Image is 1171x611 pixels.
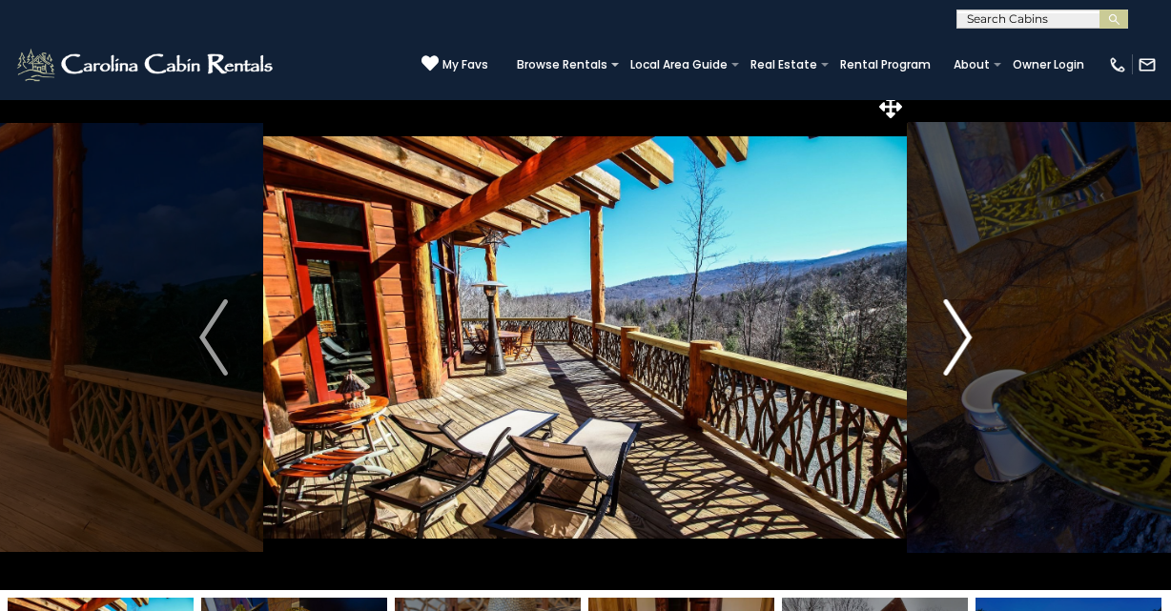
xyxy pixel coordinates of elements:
[943,299,972,376] img: arrow
[908,85,1007,590] button: Next
[1108,55,1127,74] img: phone-regular-white.png
[507,51,617,78] a: Browse Rentals
[421,54,488,74] a: My Favs
[14,46,278,84] img: White-1-2.png
[442,56,488,73] span: My Favs
[621,51,737,78] a: Local Area Guide
[741,51,827,78] a: Real Estate
[199,299,228,376] img: arrow
[164,85,263,590] button: Previous
[831,51,940,78] a: Rental Program
[1003,51,1094,78] a: Owner Login
[1138,55,1157,74] img: mail-regular-white.png
[944,51,999,78] a: About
